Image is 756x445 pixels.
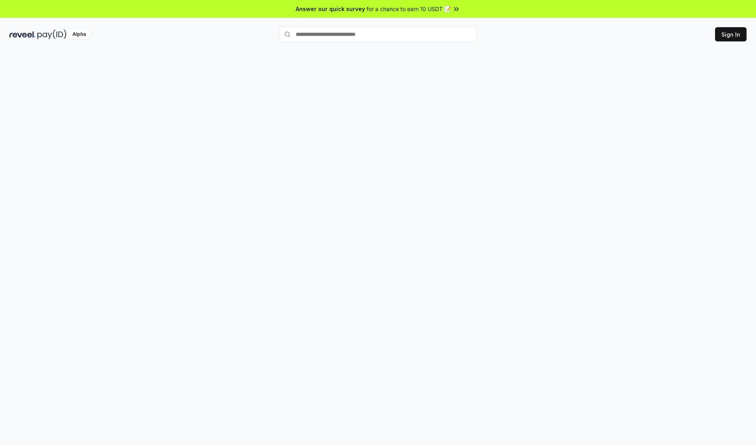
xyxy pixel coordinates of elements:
div: Alpha [68,30,90,39]
button: Sign In [715,27,747,41]
img: reveel_dark [9,30,36,39]
span: for a chance to earn 10 USDT 📝 [367,5,451,13]
img: pay_id [37,30,67,39]
span: Answer our quick survey [296,5,365,13]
